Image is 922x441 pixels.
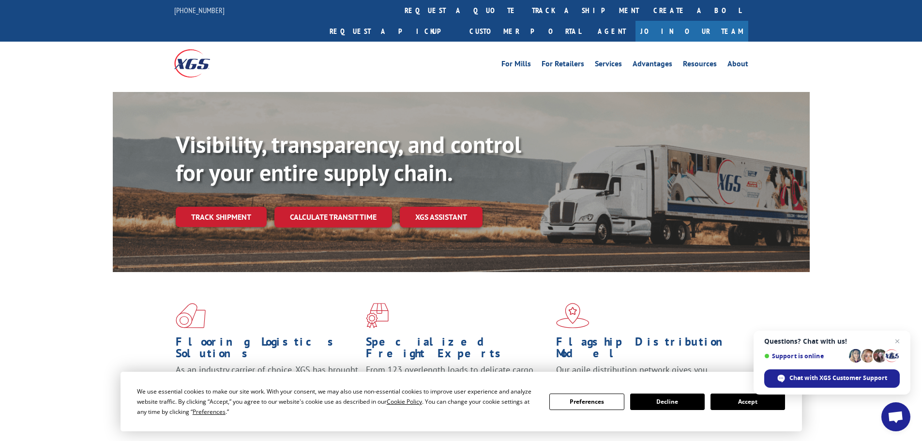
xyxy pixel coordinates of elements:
a: Open chat [881,402,910,431]
a: Track shipment [176,207,267,227]
button: Preferences [549,394,624,410]
div: Cookie Consent Prompt [121,372,802,431]
span: Support is online [764,352,846,360]
span: Chat with XGS Customer Support [789,374,887,382]
button: Accept [710,394,785,410]
a: About [727,60,748,71]
a: Services [595,60,622,71]
p: From 123 overlength loads to delicate cargo, our experienced staff knows the best way to move you... [366,364,549,407]
h1: Flooring Logistics Solutions [176,336,359,364]
img: xgs-icon-flagship-distribution-model-red [556,303,589,328]
span: Our agile distribution network gives you nationwide inventory management on demand. [556,364,734,387]
span: As an industry carrier of choice, XGS has brought innovation and dedication to flooring logistics... [176,364,358,398]
b: Visibility, transparency, and control for your entire supply chain. [176,129,521,187]
img: xgs-icon-focused-on-flooring-red [366,303,389,328]
button: Decline [630,394,705,410]
img: xgs-icon-total-supply-chain-intelligence-red [176,303,206,328]
span: Chat with XGS Customer Support [764,369,900,388]
span: Questions? Chat with us! [764,337,900,345]
a: Calculate transit time [274,207,392,228]
span: Cookie Policy [387,397,422,406]
a: Customer Portal [462,21,588,42]
div: We use essential cookies to make our site work. With your consent, we may also use non-essential ... [137,386,538,417]
a: Advantages [633,60,672,71]
h1: Flagship Distribution Model [556,336,739,364]
a: For Mills [501,60,531,71]
a: [PHONE_NUMBER] [174,5,225,15]
a: Resources [683,60,717,71]
a: For Retailers [542,60,584,71]
a: Agent [588,21,635,42]
span: Preferences [193,408,226,416]
a: XGS ASSISTANT [400,207,483,228]
h1: Specialized Freight Experts [366,336,549,364]
a: Join Our Team [635,21,748,42]
a: Request a pickup [322,21,462,42]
